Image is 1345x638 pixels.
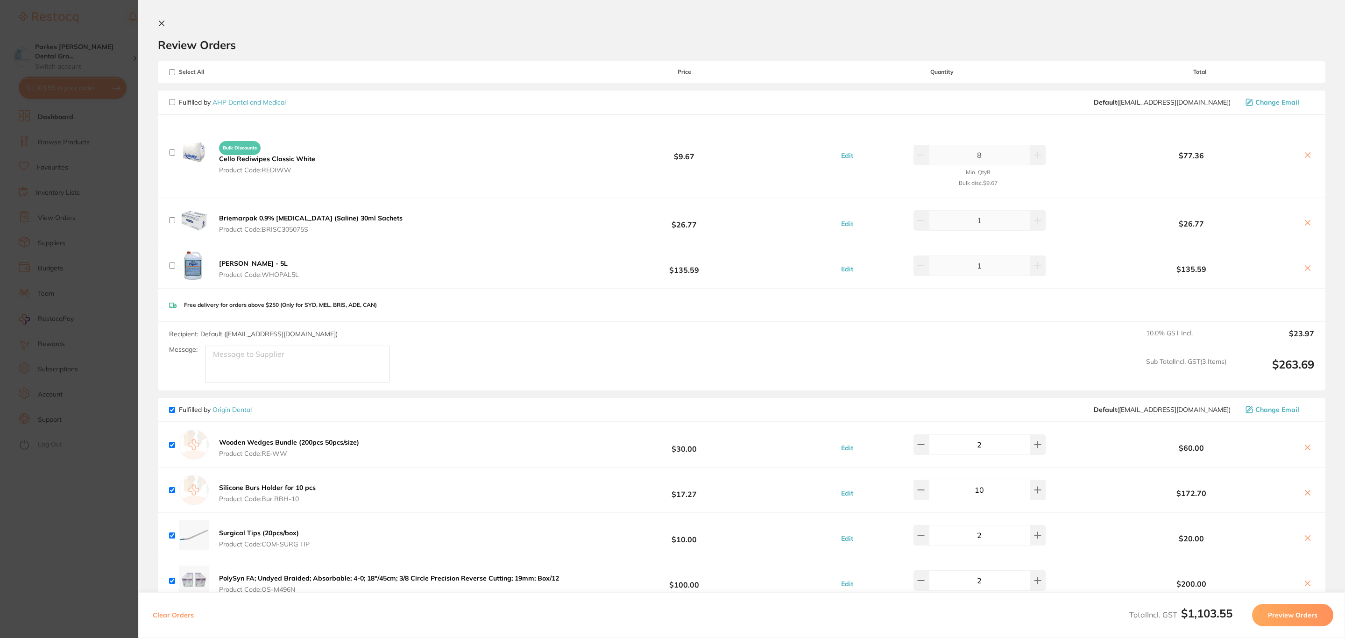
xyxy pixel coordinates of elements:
b: $172.70 [1085,489,1297,497]
a: AHP Dental and Medical [212,98,286,106]
b: Briemarpak 0.9% [MEDICAL_DATA] (Saline) 30ml Sachets [219,214,403,222]
span: Price [570,69,799,75]
button: Clear Orders [150,604,197,626]
span: Sub Total Incl. GST ( 3 Items) [1146,358,1226,383]
span: Bulk Discounts [219,141,261,155]
b: $77.36 [1085,151,1297,160]
b: Default [1094,98,1117,106]
span: Product Code: Bur RBH-10 [219,495,316,503]
button: Edit [838,151,856,160]
b: Silicone Burs Holder for 10 pcs [219,483,316,492]
b: $135.59 [570,257,799,275]
span: Change Email [1255,406,1299,413]
b: $17.27 [570,482,799,499]
span: Change Email [1255,99,1299,106]
small: Min. Qty 8 [966,169,990,176]
button: Edit [838,220,856,228]
button: Silicone Burs Holder for 10 pcs Product Code:Bur RBH-10 [216,483,319,503]
b: $10.00 [570,527,799,544]
button: Wooden Wedges Bundle (200pcs 50pcs/size) Product Code:RE-WW [216,438,362,458]
button: Edit [838,534,856,543]
b: $60.00 [1085,444,1297,452]
b: $1,103.55 [1181,606,1232,620]
b: Cello Rediwipes Classic White [219,155,315,163]
span: Total Incl. GST [1129,610,1232,619]
img: amJ6Nms0MQ [179,520,209,550]
button: Surgical Tips (20pcs/box) Product Code:COM-SURG TIP [216,529,312,548]
b: [PERSON_NAME] - 5L [219,259,288,268]
img: empty.jpg [179,475,209,505]
p: Fulfilled by [179,99,286,106]
b: Wooden Wedges Bundle (200pcs 50pcs/size) [219,438,359,447]
b: $26.77 [570,212,799,229]
span: Total [1085,69,1314,75]
button: Edit [838,265,856,273]
button: Change Email [1243,405,1314,414]
p: Free delivery for orders above $250 (Only for SYD, MEL, BRIS, ADE, CAN) [184,302,377,308]
button: Edit [838,489,856,497]
span: Product Code: WHOPAL5L [219,271,299,278]
img: MWlibHEzdw [179,251,209,281]
img: czIzczVpNg [179,137,209,167]
p: Fulfilled by [179,406,252,413]
button: PolySyn FA; Undyed Braided; Absorbable; 4-0; 18″/45cm; 3/8 Circle Precision Reverse Cutting; 19mm... [216,574,562,594]
span: Quantity [799,69,1085,75]
b: $200.00 [1085,580,1297,588]
span: Select All [169,69,262,75]
img: cHBwMjUzdA [179,206,209,235]
b: PolySyn FA; Undyed Braided; Absorbable; 4-0; 18″/45cm; 3/8 Circle Precision Reverse Cutting; 19mm... [219,574,559,582]
span: Product Code: RE-WW [219,450,359,457]
b: $135.59 [1085,265,1297,273]
span: 10.0 % GST Incl. [1146,329,1226,350]
button: [PERSON_NAME] - 5L Product Code:WHOPAL5L [216,259,302,279]
button: Edit [838,444,856,452]
button: Bulk Discounts Cello Rediwipes Classic White Product Code:REDIWW [216,137,318,174]
button: Preview Orders [1252,604,1333,626]
button: Edit [838,580,856,588]
b: $26.77 [1085,220,1297,228]
button: Change Email [1243,98,1314,106]
span: Recipient: Default ( [EMAIL_ADDRESS][DOMAIN_NAME] ) [169,330,338,338]
a: Origin Dental [212,405,252,414]
span: orders@ahpdentalmedical.com.au [1094,99,1231,106]
img: c3JlYXRhbQ [179,566,209,595]
span: Product Code: REDIWW [219,166,315,174]
b: $30.00 [570,436,799,454]
span: Product Code: COM-SURG TIP [219,540,310,548]
span: Product Code: OS-M496N [219,586,559,593]
span: info@origindental.com.au [1094,406,1231,413]
button: Briemarpak 0.9% [MEDICAL_DATA] (Saline) 30ml Sachets Product Code:BRISC305075S [216,214,405,234]
b: Default [1094,405,1117,414]
img: empty.jpg [179,430,209,460]
span: Product Code: BRISC305075S [219,226,403,233]
small: Bulk disc. $9.67 [959,180,998,186]
b: $9.67 [570,144,799,161]
output: $263.69 [1234,358,1314,383]
b: $100.00 [570,572,799,589]
label: Message: [169,346,198,354]
h2: Review Orders [158,38,1325,52]
output: $23.97 [1234,329,1314,350]
b: Surgical Tips (20pcs/box) [219,529,299,537]
b: $20.00 [1085,534,1297,543]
